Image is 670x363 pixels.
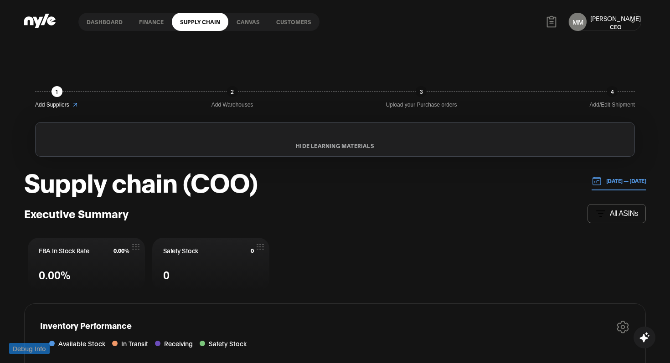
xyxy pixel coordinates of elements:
a: Canvas [228,13,268,31]
p: [DATE] — [DATE] [602,177,646,185]
div: 4 [607,86,618,97]
h3: Executive Summary [24,206,129,220]
span: Add/Edit Shipment [590,101,635,109]
span: Available Stock [58,338,105,348]
span: Add Warehouses [211,101,253,109]
button: [DATE] — [DATE] [592,172,646,190]
span: 0.00% [39,266,71,282]
span: Upload your Purchase orders [386,101,457,109]
p: All ASINs [610,210,638,218]
a: Customers [268,13,320,31]
span: Receiving [164,338,193,348]
div: 1 [52,86,62,97]
div: CEO [590,23,641,31]
button: Debug Info [9,343,50,354]
button: FBA In Stock Rate0.00%0.00% [28,238,145,291]
span: Debug Info [13,343,46,353]
span: In Transit [121,338,148,348]
a: finance [131,13,172,31]
button: Safety Stock00 [152,238,269,291]
a: Dashboard [78,13,131,31]
span: 0 [163,266,170,282]
button: MM [569,13,587,31]
h1: Inventory Performance [40,319,132,334]
span: Safety Stock [209,338,247,348]
span: Safety Stock [163,246,198,255]
img: 01.01.24 — 07.01.24 [592,176,602,186]
div: 2 [227,86,238,97]
button: HIDE LEARNING MATERIALS [36,143,634,149]
button: [PERSON_NAME]CEO [590,14,641,31]
div: [PERSON_NAME] [590,14,641,23]
span: 0 [251,247,254,254]
span: Add Suppliers [35,101,69,109]
span: FBA In Stock Rate [39,246,89,255]
button: All ASINs [588,204,646,223]
a: Supply chain [172,13,228,31]
h1: Supply chain (COO) [24,168,258,195]
span: 0.00% [113,247,129,254]
div: 3 [416,86,427,97]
